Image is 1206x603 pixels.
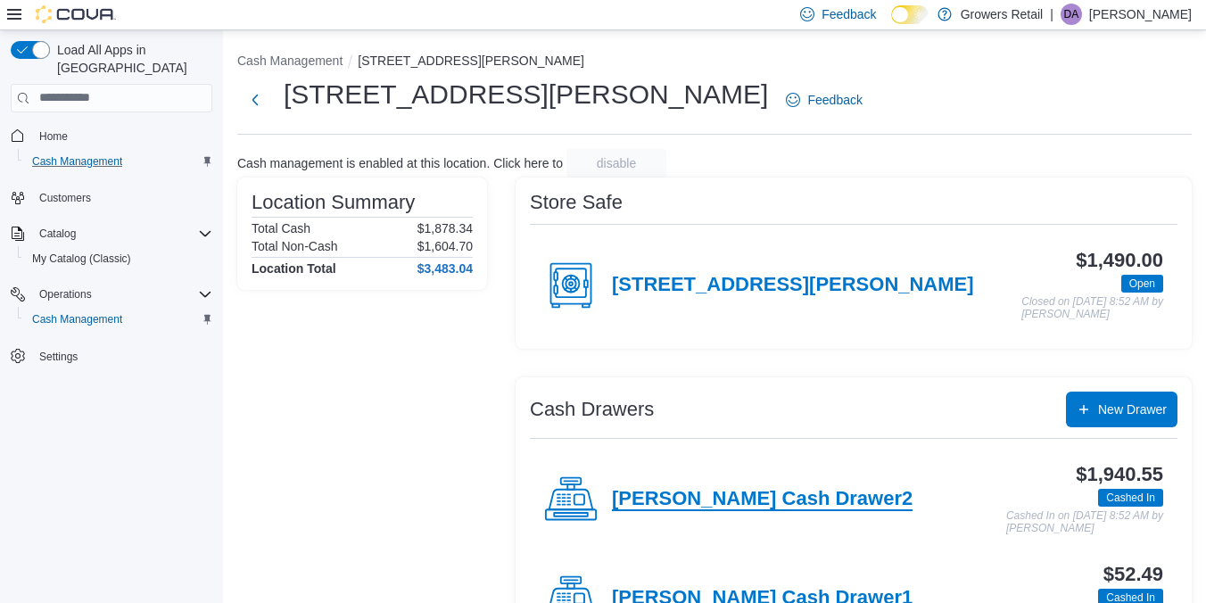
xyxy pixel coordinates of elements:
[32,344,212,367] span: Settings
[50,41,212,77] span: Load All Apps in [GEOGRAPHIC_DATA]
[4,185,219,211] button: Customers
[32,186,212,209] span: Customers
[1006,510,1163,534] p: Cashed In on [DATE] 8:52 AM by [PERSON_NAME]
[530,399,654,420] h3: Cash Drawers
[39,129,68,144] span: Home
[32,346,85,368] a: Settings
[1064,4,1079,25] span: DA
[36,5,116,23] img: Cova
[39,287,92,301] span: Operations
[1089,4,1192,25] p: [PERSON_NAME]
[11,116,212,416] nav: Complex example
[1061,4,1082,25] div: Dante Aguilar
[32,187,98,209] a: Customers
[25,248,212,269] span: My Catalog (Classic)
[358,54,584,68] button: [STREET_ADDRESS][PERSON_NAME]
[25,309,212,330] span: Cash Management
[25,248,138,269] a: My Catalog (Classic)
[32,125,212,147] span: Home
[237,156,563,170] p: Cash management is enabled at this location. Click here to
[822,5,876,23] span: Feedback
[4,343,219,368] button: Settings
[417,221,473,235] p: $1,878.34
[32,223,83,244] button: Catalog
[530,192,623,213] h3: Store Safe
[39,191,91,205] span: Customers
[597,154,636,172] span: disable
[1098,401,1167,418] span: New Drawer
[4,282,219,307] button: Operations
[25,151,129,172] a: Cash Management
[417,239,473,253] p: $1,604.70
[237,82,273,118] button: Next
[566,149,666,178] button: disable
[4,123,219,149] button: Home
[961,4,1044,25] p: Growers Retail
[1066,392,1177,427] button: New Drawer
[1076,250,1163,271] h3: $1,490.00
[32,252,131,266] span: My Catalog (Classic)
[284,77,768,112] h1: [STREET_ADDRESS][PERSON_NAME]
[18,307,219,332] button: Cash Management
[32,154,122,169] span: Cash Management
[39,350,78,364] span: Settings
[612,488,913,511] h4: [PERSON_NAME] Cash Drawer2
[237,54,343,68] button: Cash Management
[18,149,219,174] button: Cash Management
[891,5,929,24] input: Dark Mode
[612,274,974,297] h4: [STREET_ADDRESS][PERSON_NAME]
[1098,489,1163,507] span: Cashed In
[39,227,76,241] span: Catalog
[252,221,310,235] h6: Total Cash
[779,82,869,118] a: Feedback
[18,246,219,271] button: My Catalog (Classic)
[252,192,415,213] h3: Location Summary
[4,221,219,246] button: Catalog
[1021,296,1163,320] p: Closed on [DATE] 8:52 AM by [PERSON_NAME]
[1121,275,1163,293] span: Open
[252,261,336,276] h4: Location Total
[32,126,75,147] a: Home
[1129,276,1155,292] span: Open
[32,284,99,305] button: Operations
[1050,4,1053,25] p: |
[32,284,212,305] span: Operations
[32,312,122,326] span: Cash Management
[1076,464,1163,485] h3: $1,940.55
[237,52,1192,73] nav: An example of EuiBreadcrumbs
[32,223,212,244] span: Catalog
[1106,490,1155,506] span: Cashed In
[25,151,212,172] span: Cash Management
[252,239,338,253] h6: Total Non-Cash
[807,91,862,109] span: Feedback
[1103,564,1163,585] h3: $52.49
[25,309,129,330] a: Cash Management
[417,261,473,276] h4: $3,483.04
[891,24,892,25] span: Dark Mode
